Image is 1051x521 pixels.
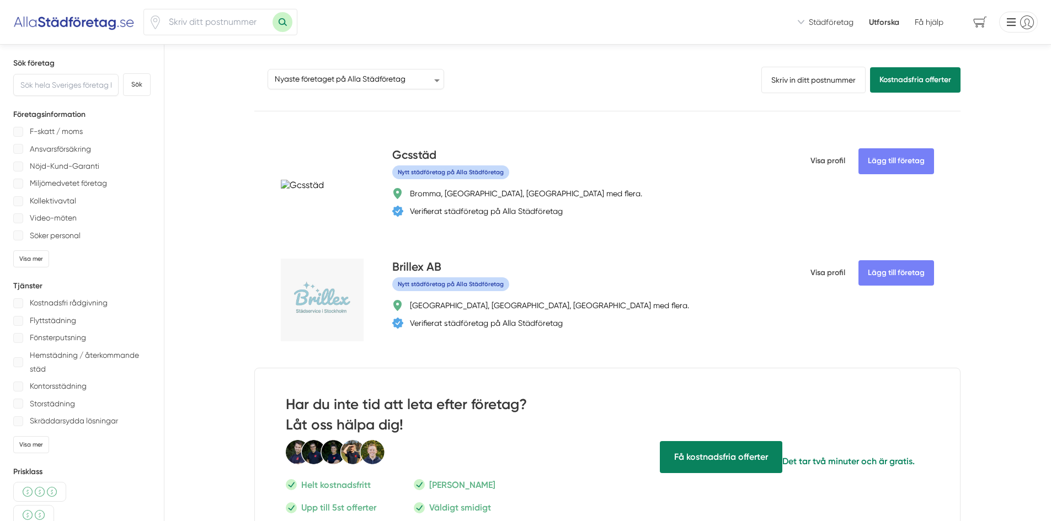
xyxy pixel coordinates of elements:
p: Upp till 5st offerter [301,501,376,514]
p: F-skatt / moms [30,125,83,138]
: Lägg till företag [858,260,934,286]
p: Miljömedvetet företag [30,176,107,190]
span: Nytt städföretag på Alla Städföretag [392,165,509,179]
svg: Pin / Karta [148,15,162,29]
span: Få hjälp [915,17,943,28]
p: Kollektivavtal [30,194,76,208]
button: Sök med postnummer [273,12,292,32]
a: Kostnadsfria offerter [870,67,961,93]
p: Flyttstädning [30,314,76,327]
h4: Gcsstäd [392,147,436,165]
span: Visa profil [810,259,845,287]
span: Städföretag [809,17,853,28]
input: Sök hela Sveriges företag här... [13,74,119,96]
p: Det tar två minuter och är gratis. [782,454,915,468]
p: Nöjd-Kund-Garanti [30,159,99,173]
p: Helt kostnadsfritt [301,478,371,492]
p: [PERSON_NAME] [429,478,495,492]
div: Visa mer [13,250,49,267]
p: Söker personal [30,229,81,243]
div: Verifierat städföretag på Alla Städföretag [410,206,563,217]
div: Bromma, [GEOGRAPHIC_DATA], [GEOGRAPHIC_DATA] med flera. [410,188,642,199]
span: Visa profil [810,147,845,175]
p: Väldigt smidigt [429,501,491,514]
p: Video-möten [30,211,77,225]
img: Smartproduktion Personal [286,439,385,465]
div: Visa mer [13,436,49,453]
p: Skräddarsydda lösningar [30,414,118,428]
img: Brillex AB [281,259,364,341]
img: Gcsstäd [281,180,324,190]
h5: Tjänster [13,281,151,292]
p: Ansvarsförsäkring [30,142,91,156]
span: Nytt städföretag på Alla Städföretag [392,277,509,291]
h4: Brillex AB [392,259,441,277]
h5: Sök företag [13,58,151,69]
h2: Har du inte tid att leta efter företag? Låt oss hälpa dig! [286,395,570,439]
h5: Företagsinformation [13,109,151,120]
a: Utforska [869,17,899,28]
p: Kontorsstädning [30,379,87,393]
p: Kostnadsfri rådgivning [30,296,108,310]
button: Sök [123,73,151,96]
span: Få hjälp [660,441,782,472]
img: Alla Städföretag [13,13,135,31]
p: Fönsterputsning [30,331,86,345]
span: Klicka för att använda din position. [148,15,162,29]
: Lägg till företag [858,148,934,174]
div: [GEOGRAPHIC_DATA], [GEOGRAPHIC_DATA], [GEOGRAPHIC_DATA] med flera. [410,300,689,311]
p: Storstädning [30,397,75,411]
div: Verifierat städföretag på Alla Städföretag [410,318,563,329]
p: Hemstädning / återkommande städ [30,348,151,377]
div: Medel [13,482,66,502]
h5: Prisklass [13,466,151,477]
input: Skriv ditt postnummer [162,9,273,35]
a: Skriv in ditt postnummer [761,67,866,93]
span: navigation-cart [965,13,995,32]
